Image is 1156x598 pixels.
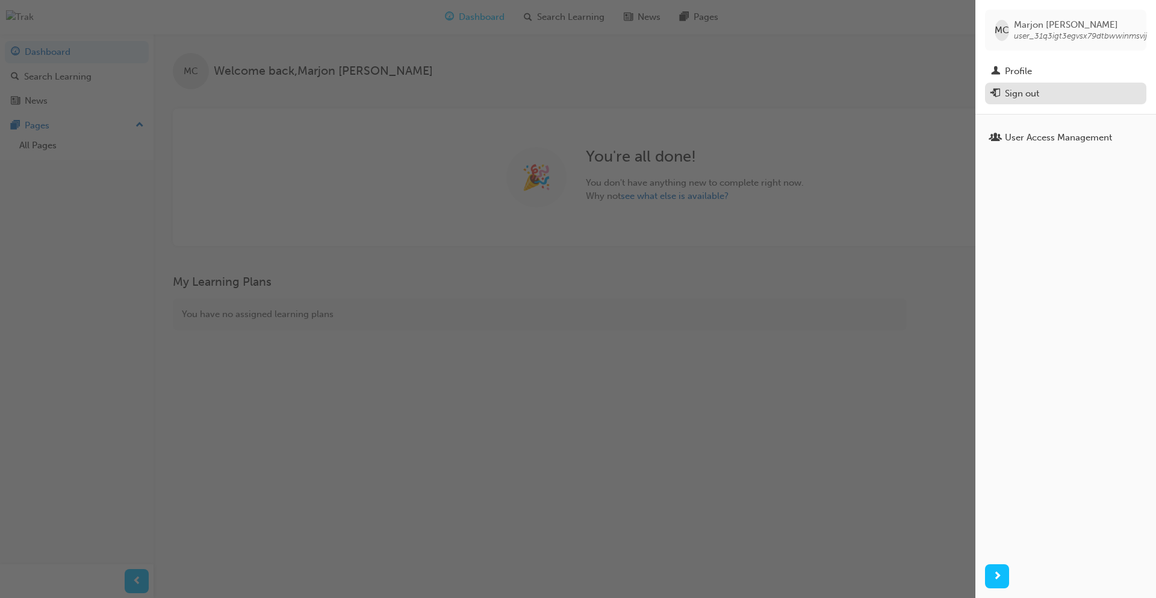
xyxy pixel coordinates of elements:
a: Profile [985,60,1146,83]
button: Sign out [985,83,1146,105]
span: usergroup-icon [991,133,1000,143]
div: User Access Management [1005,131,1112,145]
div: Profile [1005,65,1032,78]
span: man-icon [991,66,1000,77]
a: User Access Management [985,127,1146,149]
div: Sign out [1005,87,1039,101]
span: MC [995,24,1009,37]
span: exit-icon [991,89,1000,99]
span: next-icon [993,569,1002,584]
span: Marjon [PERSON_NAME] [1014,19,1147,30]
span: user_31q3igt3egvsx79dtbwwinmsvij [1014,31,1147,41]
